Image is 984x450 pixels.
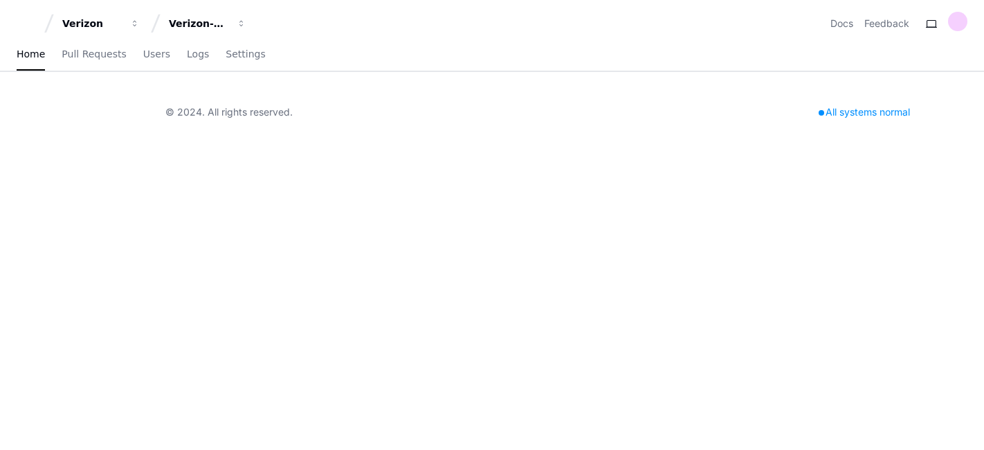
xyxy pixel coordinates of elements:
[810,102,918,122] div: All systems normal
[187,39,209,71] a: Logs
[163,11,252,36] button: Verizon-Clarify-Order-Management
[864,17,909,30] button: Feedback
[169,17,228,30] div: Verizon-Clarify-Order-Management
[226,39,265,71] a: Settings
[17,39,45,71] a: Home
[62,50,126,58] span: Pull Requests
[187,50,209,58] span: Logs
[17,50,45,58] span: Home
[62,17,122,30] div: Verizon
[226,50,265,58] span: Settings
[143,50,170,58] span: Users
[830,17,853,30] a: Docs
[165,105,293,119] div: © 2024. All rights reserved.
[57,11,145,36] button: Verizon
[62,39,126,71] a: Pull Requests
[143,39,170,71] a: Users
